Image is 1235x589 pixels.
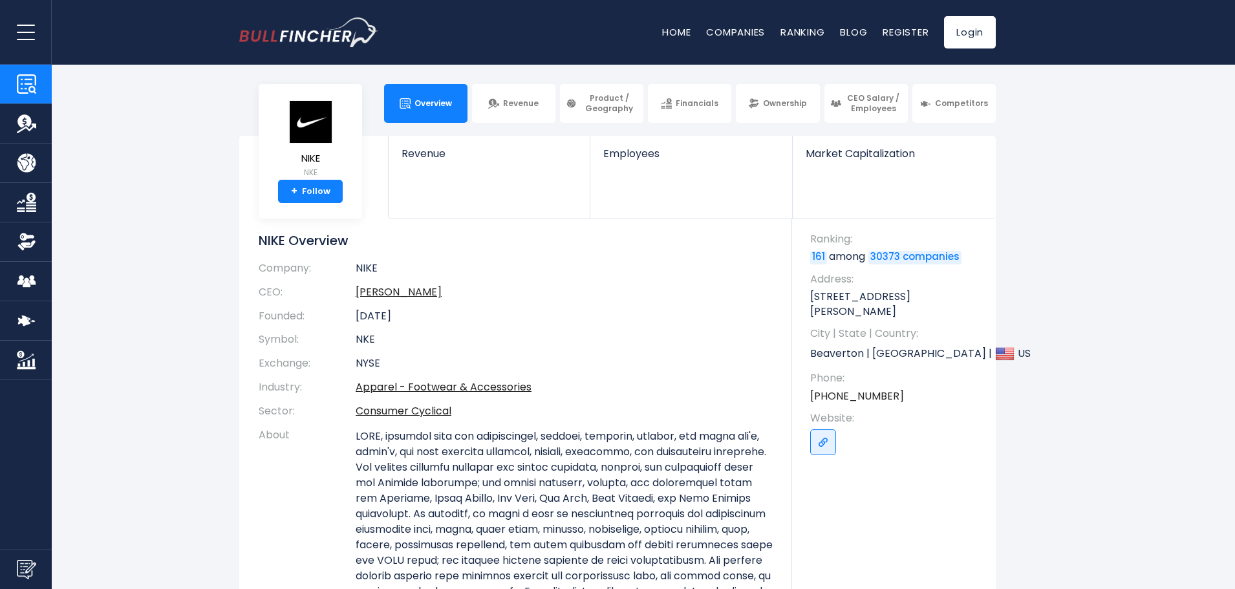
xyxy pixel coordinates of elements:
[356,380,532,394] a: Apparel - Footwear & Accessories
[278,180,343,203] a: +Follow
[414,98,452,109] span: Overview
[356,262,773,281] td: NIKE
[810,250,983,264] p: among
[288,153,333,164] span: NIKE
[662,25,691,39] a: Home
[840,25,867,39] a: Blog
[603,147,779,160] span: Employees
[356,305,773,328] td: [DATE]
[356,328,773,352] td: NKE
[472,84,555,123] a: Revenue
[384,84,467,123] a: Overview
[590,136,791,182] a: Employees
[912,84,996,123] a: Competitors
[402,147,577,160] span: Revenue
[648,84,731,123] a: Financials
[810,232,983,246] span: Ranking:
[389,136,590,182] a: Revenue
[810,290,983,319] p: [STREET_ADDRESS][PERSON_NAME]
[259,400,356,423] th: Sector:
[287,100,334,180] a: NIKE NKE
[676,98,718,109] span: Financials
[259,232,773,249] h1: NIKE Overview
[259,281,356,305] th: CEO:
[810,389,904,403] a: [PHONE_NUMBER]
[793,136,994,182] a: Market Capitalization
[780,25,824,39] a: Ranking
[259,352,356,376] th: Exchange:
[845,93,902,113] span: CEO Salary / Employees
[259,328,356,352] th: Symbol:
[868,251,961,264] a: 30373 companies
[935,98,988,109] span: Competitors
[288,167,333,178] small: NKE
[356,284,442,299] a: ceo
[581,93,638,113] span: Product / Geography
[259,262,356,281] th: Company:
[763,98,807,109] span: Ownership
[560,84,643,123] a: Product / Geography
[810,327,983,341] span: City | State | Country:
[810,371,983,385] span: Phone:
[503,98,539,109] span: Revenue
[239,17,378,47] img: bullfincher logo
[810,411,983,425] span: Website:
[706,25,765,39] a: Companies
[944,16,996,48] a: Login
[810,272,983,286] span: Address:
[810,344,983,363] p: Beaverton | [GEOGRAPHIC_DATA] | US
[824,84,908,123] a: CEO Salary / Employees
[259,376,356,400] th: Industry:
[883,25,929,39] a: Register
[806,147,982,160] span: Market Capitalization
[810,429,836,455] a: Go to link
[356,352,773,376] td: NYSE
[291,186,297,197] strong: +
[356,403,451,418] a: Consumer Cyclical
[259,305,356,328] th: Founded:
[736,84,819,123] a: Ownership
[239,17,378,47] a: Go to homepage
[810,251,827,264] a: 161
[17,232,36,252] img: Ownership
